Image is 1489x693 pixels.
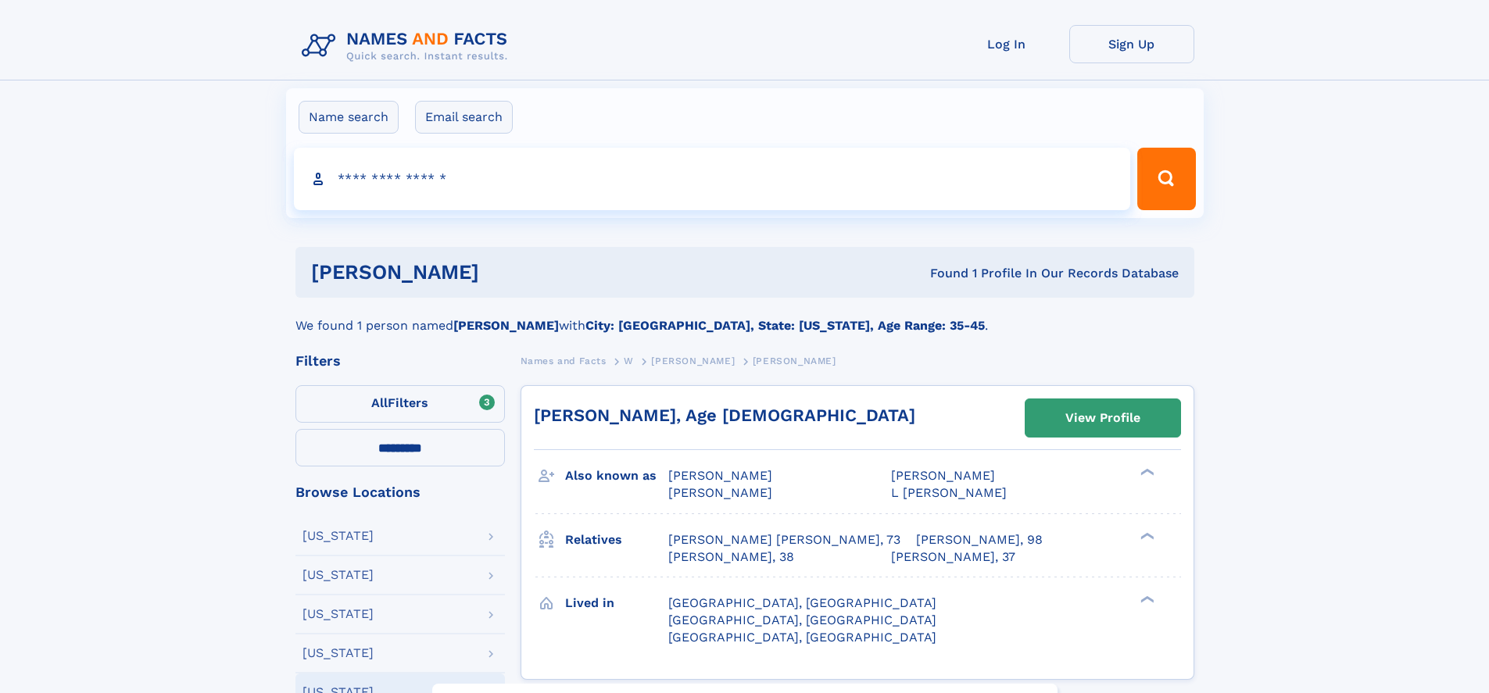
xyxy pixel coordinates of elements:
div: Filters [295,354,505,368]
div: ❯ [1136,594,1155,604]
span: [GEOGRAPHIC_DATA], [GEOGRAPHIC_DATA] [668,595,936,610]
div: Browse Locations [295,485,505,499]
span: [GEOGRAPHIC_DATA], [GEOGRAPHIC_DATA] [668,630,936,645]
label: Filters [295,385,505,423]
a: Log In [944,25,1069,63]
span: [PERSON_NAME] [668,468,772,483]
label: Name search [299,101,399,134]
a: Names and Facts [521,351,607,370]
span: [PERSON_NAME] [668,485,772,500]
div: [US_STATE] [302,608,374,620]
span: [PERSON_NAME] [651,355,735,366]
a: [PERSON_NAME], 37 [891,548,1015,566]
span: [PERSON_NAME] [753,355,836,366]
label: Email search [415,101,513,134]
span: W [624,355,634,366]
a: [PERSON_NAME], 38 [668,548,794,566]
a: Sign Up [1069,25,1194,63]
span: All [371,395,388,410]
h3: Lived in [565,590,668,616]
span: L [PERSON_NAME] [891,485,1007,500]
div: View Profile [1065,400,1140,436]
a: W [624,351,634,370]
a: [PERSON_NAME], Age [DEMOGRAPHIC_DATA] [534,405,915,425]
div: Found 1 Profile In Our Records Database [704,265,1179,282]
img: Logo Names and Facts [295,25,521,67]
input: search input [294,148,1131,210]
h3: Relatives [565,527,668,553]
b: City: [GEOGRAPHIC_DATA], State: [US_STATE], Age Range: 35-45 [585,318,985,333]
div: We found 1 person named with . [295,298,1194,335]
div: [US_STATE] [302,530,374,542]
div: [US_STATE] [302,647,374,659]
div: [US_STATE] [302,569,374,581]
a: View Profile [1025,399,1180,437]
a: [PERSON_NAME], 98 [916,531,1043,548]
a: [PERSON_NAME] [651,351,735,370]
button: Search Button [1137,148,1195,210]
a: [PERSON_NAME] [PERSON_NAME], 73 [668,531,900,548]
h3: Also known as [565,463,668,489]
div: ❯ [1136,530,1155,541]
h1: [PERSON_NAME] [311,263,705,282]
span: [GEOGRAPHIC_DATA], [GEOGRAPHIC_DATA] [668,613,936,627]
span: [PERSON_NAME] [891,468,995,483]
b: [PERSON_NAME] [453,318,559,333]
div: ❯ [1136,467,1155,477]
